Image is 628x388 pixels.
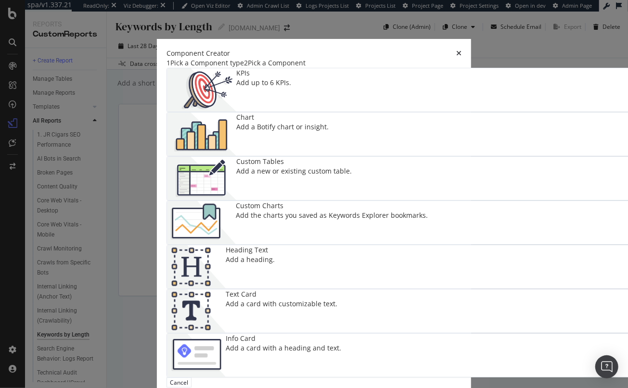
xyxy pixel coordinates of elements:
div: Open Intercom Messenger [595,355,618,378]
div: Component Creator [167,49,230,58]
img: CzM_nd8v.png [167,157,236,200]
img: Chdk0Fza.png [167,201,236,244]
button: Cancel [167,377,192,388]
img: __UUOcd1.png [167,68,236,112]
div: Custom Tables [236,157,352,166]
div: Pick a Component [248,58,306,68]
div: Text Card [226,289,337,299]
div: Chart [236,113,329,122]
img: CIPqJSrR.png [167,289,226,333]
div: Add up to 6 KPIs. [236,78,291,88]
img: 9fcGIRyhgxRLRpur6FCk681sBQ4rDmX99LnU5EkywwAAAAAElFTkSuQmCC [167,334,226,377]
div: times [456,49,461,58]
div: Add a Botify chart or insight. [236,122,329,132]
div: Add a heading. [226,255,275,264]
div: Pick a Component type [170,58,244,68]
div: Add a card with a heading and text. [226,343,341,353]
div: 2 [244,58,248,68]
div: 1 [167,58,170,68]
div: Info Card [226,334,341,343]
div: KPIs [236,68,291,78]
div: Custom Charts [236,201,428,211]
img: BHjNRGjj.png [167,113,236,156]
div: Add a card with customizable text. [226,299,337,309]
div: Cancel [170,378,188,387]
img: CtJ9-kHf.png [167,245,226,288]
div: Add the charts you saved as Keywords Explorer bookmarks. [236,211,428,220]
div: Heading Text [226,245,275,255]
div: Add a new or existing custom table. [236,166,352,176]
